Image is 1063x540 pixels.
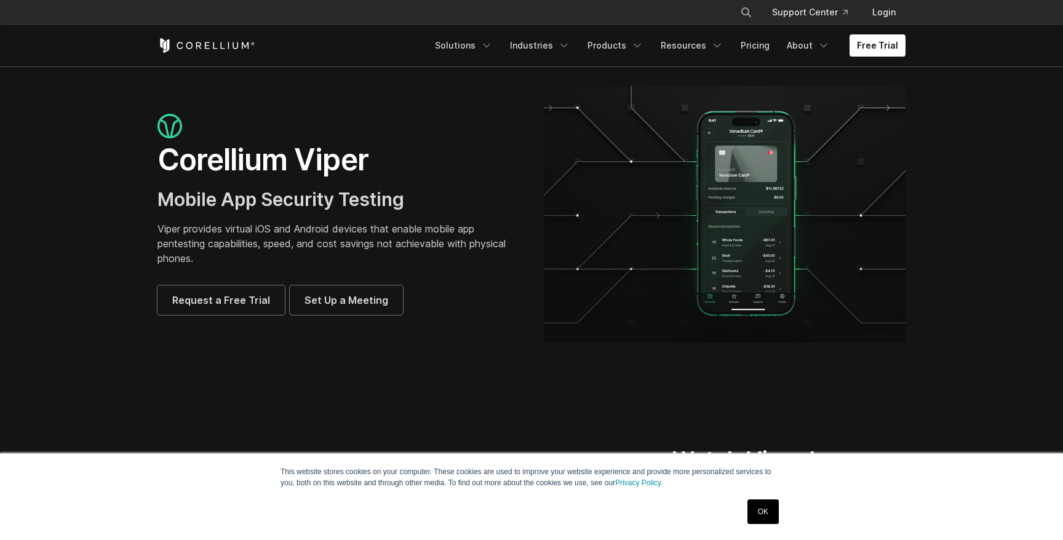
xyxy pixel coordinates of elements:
a: Login [862,1,906,23]
p: This website stores cookies on your computer. These cookies are used to improve your website expe... [281,466,782,488]
button: Search [735,1,757,23]
img: viper_icon_large [157,114,182,139]
a: About [779,34,837,57]
a: Pricing [733,34,777,57]
a: Products [580,34,651,57]
div: Navigation Menu [428,34,906,57]
a: Support Center [762,1,858,23]
a: OK [747,499,779,524]
h2: Watch Viper In Action [672,446,859,501]
a: Resources [653,34,731,57]
a: Request a Free Trial [157,285,285,315]
a: Privacy Policy. [615,478,663,487]
a: Solutions [428,34,500,57]
span: Mobile App Security Testing [157,188,404,210]
div: Navigation Menu [725,1,906,23]
a: Free Trial [850,34,906,57]
a: Set Up a Meeting [290,285,403,315]
a: Industries [503,34,578,57]
h1: Corellium Viper [157,141,519,178]
span: Set Up a Meeting [305,293,388,308]
p: Viper provides virtual iOS and Android devices that enable mobile app pentesting capabilities, sp... [157,221,519,266]
span: Request a Free Trial [172,293,270,308]
img: viper_hero [544,86,906,343]
a: Corellium Home [157,38,255,53]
